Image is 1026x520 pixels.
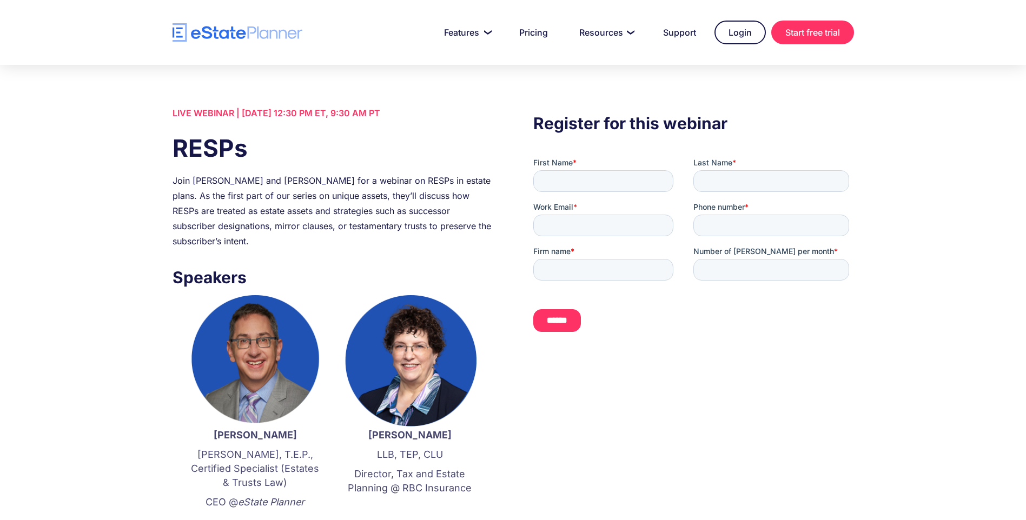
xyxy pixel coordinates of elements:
[650,22,709,43] a: Support
[368,429,452,441] strong: [PERSON_NAME]
[566,22,645,43] a: Resources
[714,21,766,44] a: Login
[189,448,322,490] p: [PERSON_NAME], T.E.P., Certified Specialist (Estates & Trusts Law)
[173,105,493,121] div: LIVE WEBINAR | [DATE] 12:30 PM ET, 9:30 AM PT
[343,467,476,495] p: Director, Tax and Estate Planning @ RBC Insurance
[214,429,297,441] strong: [PERSON_NAME]
[173,173,493,249] div: Join [PERSON_NAME] and [PERSON_NAME] for a webinar on RESPs in estate plans. As the first part of...
[343,501,476,515] p: ‍
[343,448,476,462] p: LLB, TEP, CLU
[173,23,302,42] a: home
[238,496,305,508] em: eState Planner
[189,495,322,509] p: CEO @
[173,131,493,165] h1: RESPs
[506,22,561,43] a: Pricing
[173,265,493,290] h3: Speakers
[771,21,854,44] a: Start free trial
[533,111,853,136] h3: Register for this webinar
[533,157,853,351] iframe: Form 0
[431,22,501,43] a: Features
